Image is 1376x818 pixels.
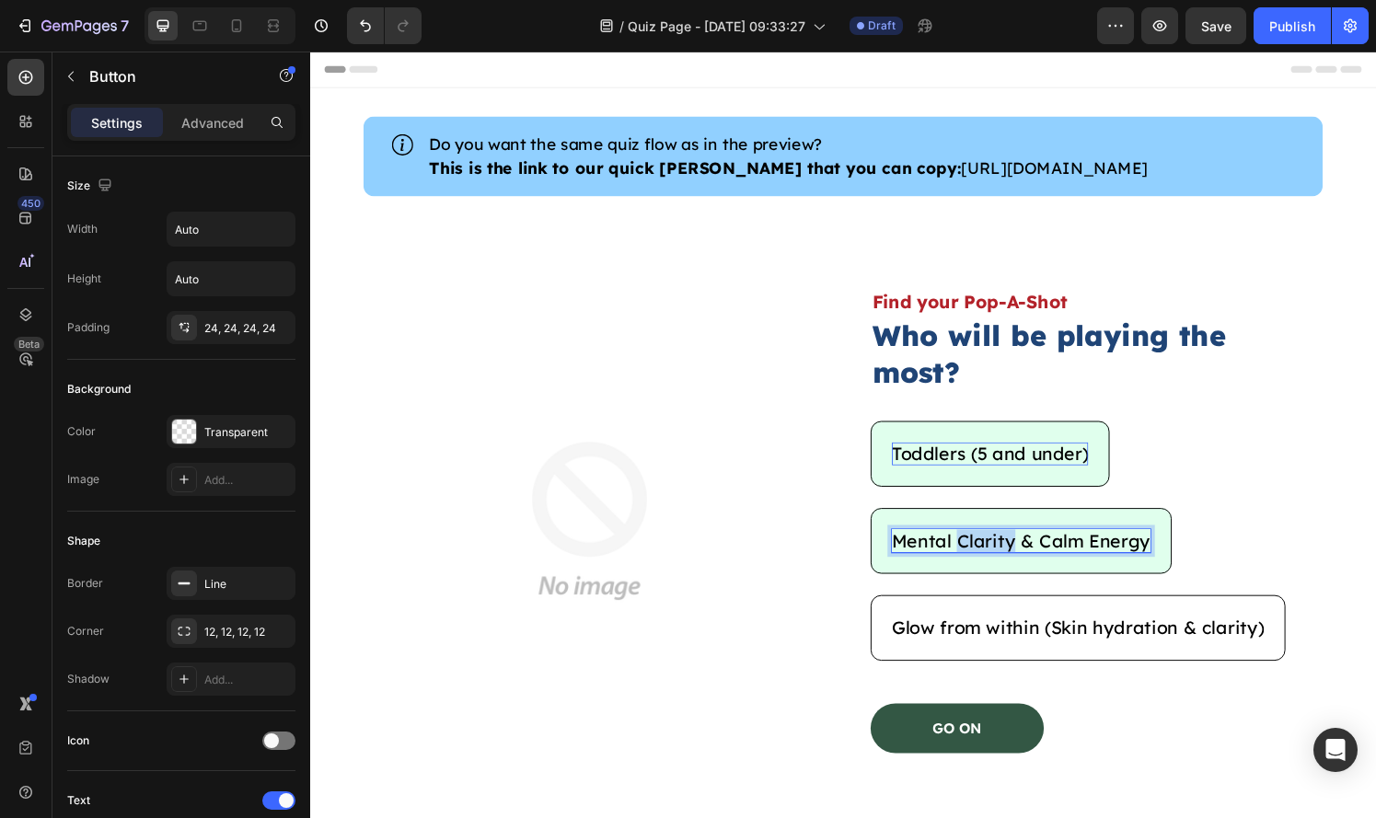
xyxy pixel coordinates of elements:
[204,424,291,441] div: Transparent
[1185,7,1246,44] button: Save
[181,113,244,132] p: Advanced
[204,472,291,489] div: Add...
[628,17,805,36] span: Quiz Page - [DATE] 09:33:27
[204,576,291,593] div: Line
[603,585,989,609] p: Glow from within (Skin hydration & clarity)
[67,423,96,440] div: Color
[168,213,295,246] input: Auto
[67,221,98,237] div: Width
[1201,18,1231,34] span: Save
[89,65,246,87] p: Button
[581,473,893,541] button: <p>Mental Clarity &amp; Calm Energy</p>
[204,320,291,337] div: 24, 24, 24, 24
[204,624,291,640] div: 12, 12, 12, 12
[310,52,1376,818] iframe: Design area
[168,262,295,295] input: Auto
[581,563,1011,631] button: <p>Glow from within (Skin hydration &amp; clarity)</p>
[581,675,760,727] button: <p>GO ON</p>
[67,319,110,336] div: Padding
[603,495,871,519] div: Rich Text Editor. Editing area: main
[14,337,44,351] div: Beta
[7,7,137,44] button: 7
[67,471,99,488] div: Image
[581,273,1049,353] h2: Rich Text Editor. Editing area: main
[67,792,90,809] div: Text
[1269,17,1315,36] div: Publish
[67,732,89,749] div: Icon
[17,196,44,211] div: 450
[67,381,131,397] div: Background
[204,672,291,688] div: Add...
[67,174,116,199] div: Size
[868,17,896,34] span: Draft
[347,7,422,44] div: Undo/Redo
[583,275,1047,351] p: Who will be playing the most?
[1254,7,1331,44] button: Publish
[603,405,806,429] div: Rich Text Editor. Editing area: main
[603,405,806,429] p: Toddlers (5 and under)
[603,495,871,519] p: Mental Clarity & Calm Energy
[645,692,697,711] p: GO ON
[619,17,624,36] span: /
[67,533,100,549] div: Shape
[1313,728,1358,772] div: Open Intercom Messenger
[67,575,103,592] div: Border
[583,248,1047,271] p: Find your Pop-A-Shot
[581,246,1049,273] div: Rich Text Editor. Editing area: main
[121,15,129,37] p: 7
[67,271,101,287] div: Height
[67,671,110,687] div: Shadow
[581,383,828,451] button: <p>Toddlers (5 and under)</p>
[91,113,143,132] p: Settings
[67,623,104,639] div: Corner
